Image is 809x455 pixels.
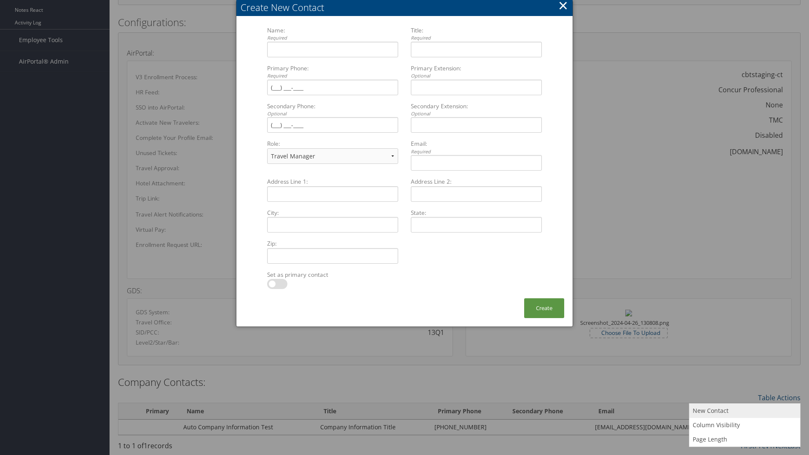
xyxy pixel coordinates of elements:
[411,186,542,202] input: Address Line 2:
[267,80,398,95] input: Primary Phone:Required
[411,80,542,95] input: Primary Extension:Optional
[411,110,542,118] div: Optional
[411,148,542,155] div: Required
[407,26,545,42] label: Title:
[264,102,402,118] label: Secondary Phone:
[267,72,398,80] div: Required
[407,177,545,186] label: Address Line 2:
[407,64,545,80] label: Primary Extension:
[267,186,398,202] input: Address Line 1:
[411,42,542,57] input: Title:Required
[241,1,573,14] div: Create New Contact
[267,117,398,133] input: Secondary Phone:Optional
[407,209,545,217] label: State:
[264,139,402,148] label: Role:
[689,404,800,418] a: New Contact
[267,217,398,233] input: City:
[411,117,542,133] input: Secondary Extension:Optional
[411,217,542,233] input: State:
[264,270,402,279] label: Set as primary contact
[689,432,800,447] a: Page Length
[267,35,398,42] div: Required
[411,72,542,80] div: Optional
[264,26,402,42] label: Name:
[267,42,398,57] input: Name:Required
[407,102,545,118] label: Secondary Extension:
[407,139,545,155] label: Email:
[264,64,402,80] label: Primary Phone:
[411,155,542,171] input: Email:Required
[267,248,398,264] input: Zip:
[267,110,398,118] div: Optional
[689,418,800,432] a: Column Visibility
[524,298,564,318] button: Create
[411,35,542,42] div: Required
[264,209,402,217] label: City:
[264,177,402,186] label: Address Line 1:
[264,239,402,248] label: Zip:
[267,148,398,164] select: Role:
